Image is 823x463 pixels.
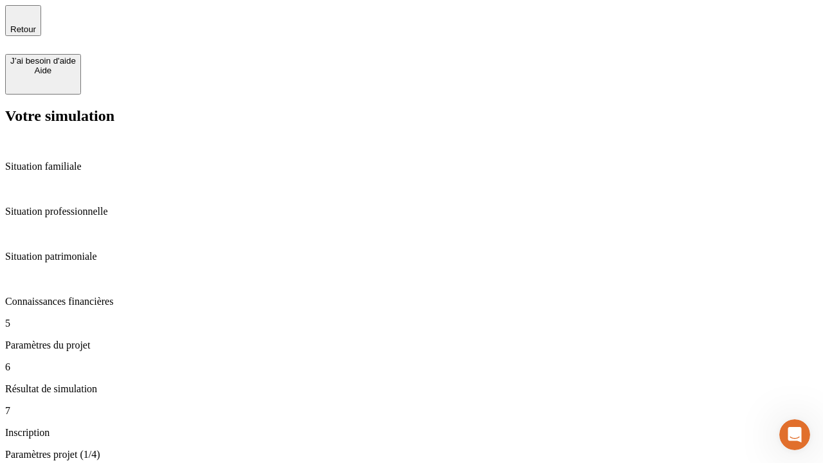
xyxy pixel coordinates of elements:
[5,361,818,373] p: 6
[10,24,36,34] span: Retour
[5,296,818,307] p: Connaissances financières
[5,340,818,351] p: Paramètres du projet
[5,427,818,439] p: Inscription
[5,54,81,95] button: J’ai besoin d'aideAide
[5,107,818,125] h2: Votre simulation
[5,161,818,172] p: Situation familiale
[10,56,76,66] div: J’ai besoin d'aide
[5,383,818,395] p: Résultat de simulation
[5,318,818,329] p: 5
[5,5,41,36] button: Retour
[5,405,818,417] p: 7
[5,251,818,262] p: Situation patrimoniale
[5,206,818,217] p: Situation professionnelle
[5,449,818,460] p: Paramètres projet (1/4)
[10,66,76,75] div: Aide
[779,419,810,450] iframe: Intercom live chat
